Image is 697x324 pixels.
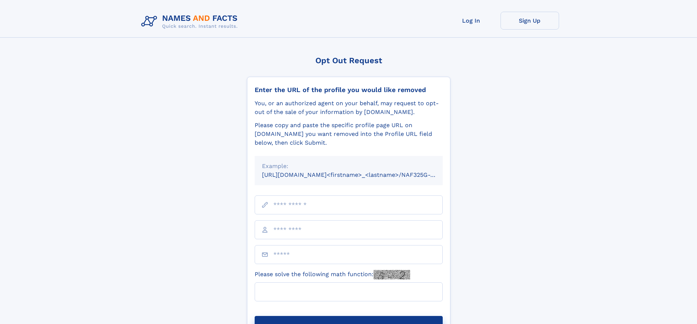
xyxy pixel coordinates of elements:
[138,12,244,31] img: Logo Names and Facts
[255,86,443,94] div: Enter the URL of the profile you would like removed
[255,270,410,279] label: Please solve the following math function:
[262,162,435,171] div: Example:
[501,12,559,30] a: Sign Up
[262,171,457,178] small: [URL][DOMAIN_NAME]<firstname>_<lastname>/NAF325G-xxxxxxxx
[255,99,443,117] div: You, or an authorized agent on your behalf, may request to opt-out of the sale of your informatio...
[442,12,501,30] a: Log In
[255,121,443,147] div: Please copy and paste the specific profile page URL on [DOMAIN_NAME] you want removed into the Pr...
[247,56,450,65] div: Opt Out Request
